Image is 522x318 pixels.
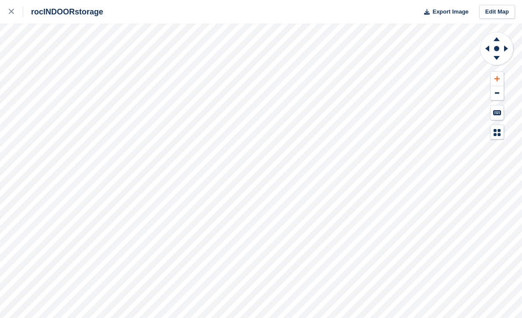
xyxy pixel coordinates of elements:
button: Zoom Out [491,86,504,101]
button: Zoom In [491,72,504,86]
a: Edit Map [479,5,515,19]
div: rocINDOORstorage [23,7,103,17]
span: Export Image [432,7,468,16]
button: Map Legend [491,125,504,140]
button: Keyboard Shortcuts [491,105,504,120]
button: Export Image [419,5,469,19]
